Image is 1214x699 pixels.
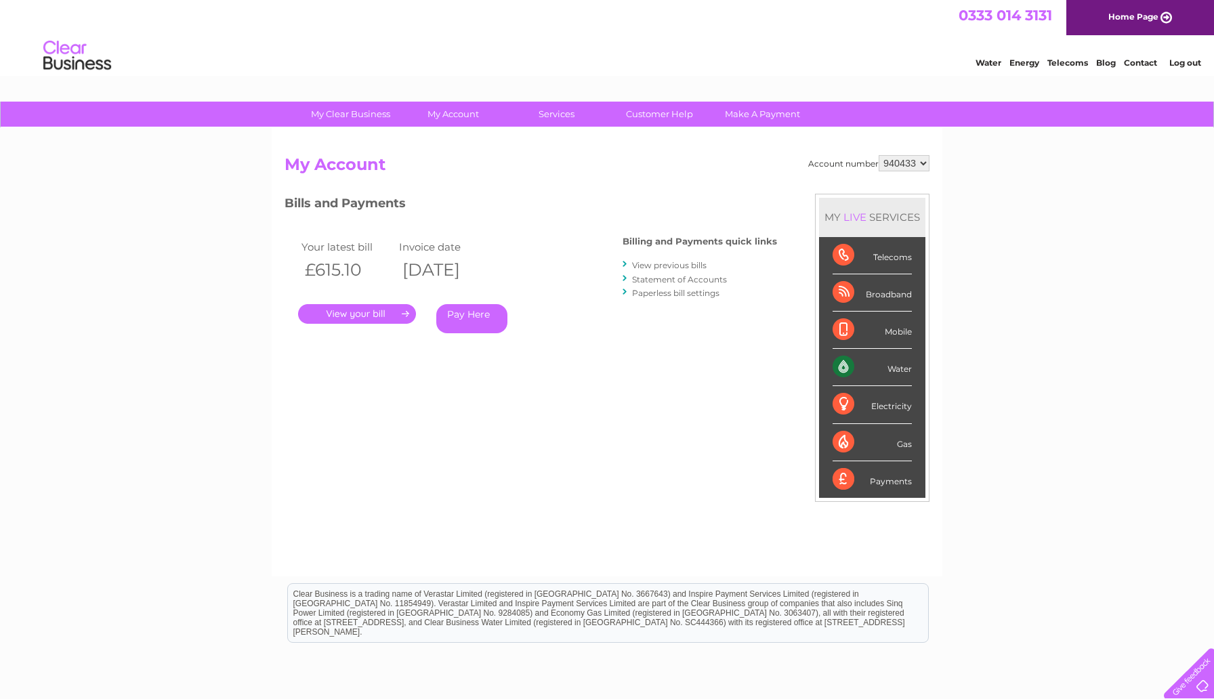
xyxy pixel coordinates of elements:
div: Telecoms [833,237,912,274]
div: Clear Business is a trading name of Verastar Limited (registered in [GEOGRAPHIC_DATA] No. 3667643... [288,7,928,66]
a: 0333 014 3131 [959,7,1052,24]
a: . [298,304,416,324]
div: Mobile [833,312,912,349]
td: Your latest bill [298,238,396,256]
h2: My Account [285,155,929,181]
a: Make A Payment [707,102,818,127]
th: [DATE] [396,256,493,284]
div: MY SERVICES [819,198,925,236]
div: Water [833,349,912,386]
td: Invoice date [396,238,493,256]
a: Paperless bill settings [632,288,719,298]
h3: Bills and Payments [285,194,777,217]
a: Services [501,102,612,127]
div: Gas [833,424,912,461]
th: £615.10 [298,256,396,284]
h4: Billing and Payments quick links [623,236,777,247]
a: Energy [1009,58,1039,68]
a: Blog [1096,58,1116,68]
a: Telecoms [1047,58,1088,68]
div: Payments [833,461,912,498]
a: Contact [1124,58,1157,68]
div: Electricity [833,386,912,423]
a: View previous bills [632,260,707,270]
div: Account number [808,155,929,171]
a: My Account [398,102,509,127]
a: My Clear Business [295,102,406,127]
a: Water [976,58,1001,68]
a: Statement of Accounts [632,274,727,284]
a: Customer Help [604,102,715,127]
div: LIVE [841,211,869,224]
img: logo.png [43,35,112,77]
a: Pay Here [436,304,507,333]
div: Broadband [833,274,912,312]
a: Log out [1169,58,1201,68]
